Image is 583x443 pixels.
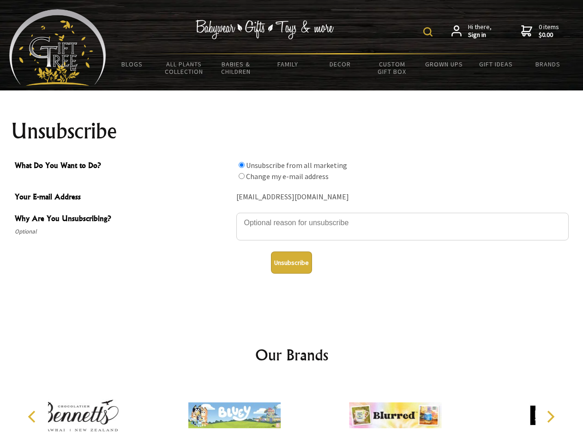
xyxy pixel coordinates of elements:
[210,54,262,81] a: Babies & Children
[106,54,158,74] a: BLOGS
[15,160,232,173] span: What Do You Want to Do?
[236,190,569,204] div: [EMAIL_ADDRESS][DOMAIN_NAME]
[521,23,559,39] a: 0 items$0.00
[314,54,366,74] a: Decor
[11,120,572,142] h1: Unsubscribe
[540,407,560,427] button: Next
[15,226,232,237] span: Optional
[246,172,329,181] label: Change my e-mail address
[423,27,433,36] img: product search
[23,407,43,427] button: Previous
[239,162,245,168] input: What Do You Want to Do?
[158,54,210,81] a: All Plants Collection
[522,54,574,74] a: Brands
[539,31,559,39] strong: $0.00
[15,213,232,226] span: Why Are You Unsubscribing?
[470,54,522,74] a: Gift Ideas
[539,23,559,39] span: 0 items
[366,54,418,81] a: Custom Gift Box
[9,9,106,86] img: Babyware - Gifts - Toys and more...
[246,161,347,170] label: Unsubscribe from all marketing
[262,54,314,74] a: Family
[239,173,245,179] input: What Do You Want to Do?
[18,344,565,366] h2: Our Brands
[451,23,492,39] a: Hi there,Sign in
[236,213,569,240] textarea: Why Are You Unsubscribing?
[468,31,492,39] strong: Sign in
[196,20,334,39] img: Babywear - Gifts - Toys & more
[468,23,492,39] span: Hi there,
[418,54,470,74] a: Grown Ups
[15,191,232,204] span: Your E-mail Address
[271,251,312,274] button: Unsubscribe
